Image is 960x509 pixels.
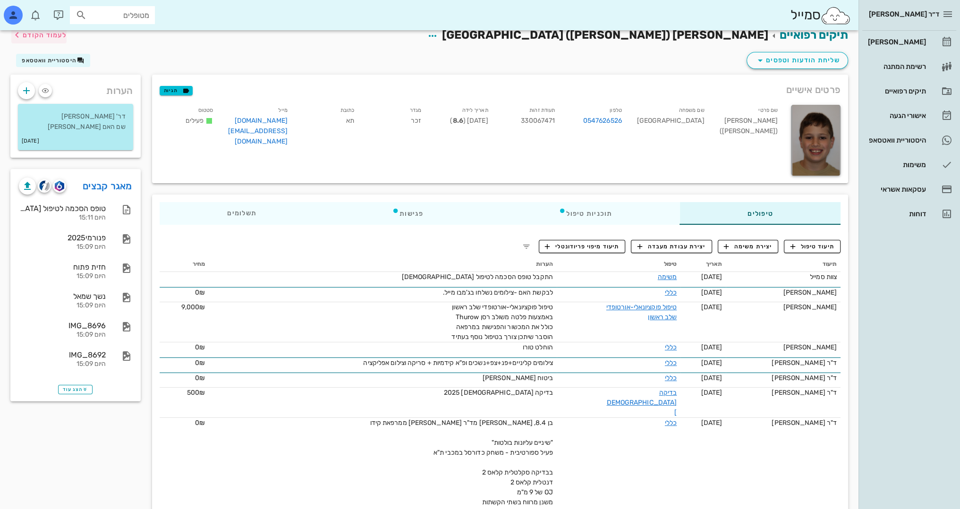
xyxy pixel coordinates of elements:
[866,38,926,46] div: [PERSON_NAME]
[11,26,67,43] button: לעמוד הקודם
[19,263,106,271] div: חזית פתוח
[410,107,421,113] small: מגדר
[160,257,209,272] th: מחיר
[63,387,88,392] span: הצג עוד
[701,343,722,351] span: [DATE]
[195,419,205,427] span: 0₪
[866,87,926,95] div: תיקים רפואיים
[25,111,126,132] p: דר' [PERSON_NAME] שם האם [PERSON_NAME]
[452,117,463,125] strong: 8.6
[198,107,213,113] small: סטטוס
[195,288,205,297] span: 0₪
[39,180,50,191] img: cliniview logo
[665,419,677,427] a: כללי
[444,389,553,397] span: בדיקה [DEMOGRAPHIC_DATA] 2025
[820,6,851,25] img: SmileCloud logo
[758,107,778,113] small: שם פרטי
[862,178,956,201] a: עסקאות אשראי
[701,273,722,281] span: [DATE]
[726,257,841,272] th: תיעוד
[209,257,557,272] th: הערות
[340,107,355,113] small: כתובת
[701,359,722,367] span: [DATE]
[450,117,488,125] span: [DATE] ( )
[19,292,106,301] div: נשך שמאל
[22,57,76,64] span: היסטוריית וואטסאפ
[529,107,555,113] small: תעודת זהות
[83,178,132,194] a: מאגר קבצים
[665,288,677,297] a: כללי
[523,343,553,351] span: הוחלט טורו
[730,388,837,398] div: ד"ר [PERSON_NAME]
[680,257,726,272] th: תאריך
[665,374,677,382] a: כללי
[228,117,288,145] a: [DOMAIN_NAME][EMAIL_ADDRESS][DOMAIN_NAME]
[187,389,205,397] span: 500₪
[19,272,106,280] div: היום 15:09
[862,31,956,53] a: [PERSON_NAME]
[701,389,722,397] span: [DATE]
[545,242,619,251] span: תיעוד מיפוי פריודונטלי
[866,161,926,169] div: משימות
[862,104,956,127] a: אישורי הגעה
[730,302,837,312] div: [PERSON_NAME]
[747,52,848,69] button: שליחת הודעות וטפסים
[606,389,677,416] a: בדיקה [DEMOGRAPHIC_DATA]
[680,202,841,225] div: טיפולים
[19,214,106,222] div: היום 15:11
[866,63,926,70] div: רשימת המתנה
[631,240,712,253] button: יצירת עבודת מעבדה
[730,342,837,352] div: [PERSON_NAME]
[58,385,93,394] button: הצג עוד
[362,103,429,153] div: זכר
[701,419,722,427] span: [DATE]
[491,202,680,225] div: תוכניות טיפול
[195,359,205,367] span: 0₪
[866,112,926,119] div: אישורי הגעה
[730,288,837,297] div: [PERSON_NAME]
[442,28,768,42] span: [PERSON_NAME] ([PERSON_NAME]) [GEOGRAPHIC_DATA]
[10,75,141,102] div: הערות
[862,80,956,102] a: תיקים רפואיים
[866,136,926,144] div: היסטוריית וואטסאפ
[23,31,67,39] span: לעמוד הקודם
[718,240,779,253] button: יצירת משימה
[22,136,39,146] small: [DATE]
[19,350,106,359] div: IMG_8692
[443,288,553,297] span: לבקשת האם -צילומים נשלחו בג'מבו מייל.
[38,179,51,193] button: cliniview logo
[557,257,680,272] th: טיפול
[786,82,841,97] span: פרטים אישיים
[701,288,722,297] span: [DATE]
[28,8,34,13] span: תג
[19,302,106,310] div: היום 15:09
[665,343,677,351] a: כללי
[862,55,956,78] a: רשימת המתנה
[278,107,287,113] small: מייל
[866,186,926,193] div: עסקאות אשראי
[701,374,722,382] span: [DATE]
[402,273,553,281] span: התקבל טופס הסכמה לטיפול [DEMOGRAPHIC_DATA]
[790,5,851,25] div: סמייל
[730,358,837,368] div: ד"ר [PERSON_NAME]
[19,243,106,251] div: היום 15:09
[730,418,837,428] div: ד"ר [PERSON_NAME]
[730,373,837,383] div: ד"ר [PERSON_NAME]
[790,242,834,251] span: תיעוד טיפול
[637,242,705,251] span: יצירת עבודת מעבדה
[784,240,841,253] button: תיעוד טיפול
[866,210,926,218] div: דוחות
[862,153,956,176] a: משימות
[19,233,106,242] div: פנורמי2025
[610,107,622,113] small: טלפון
[712,103,785,153] div: [PERSON_NAME] ([PERSON_NAME])
[164,86,188,95] span: תגיות
[679,107,705,113] small: שם משפחה
[186,117,204,125] span: פעילים
[19,331,106,339] div: היום 15:09
[363,359,552,367] span: צילומים קליניים+פנ+צפ+נשכים ופ"א קידמיות + סריקה וצילום אפליקציה
[521,117,555,125] span: 330067471
[629,103,712,153] div: [GEOGRAPHIC_DATA]
[227,210,256,217] span: תשלומים
[862,129,956,152] a: היסטוריית וואטסאפ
